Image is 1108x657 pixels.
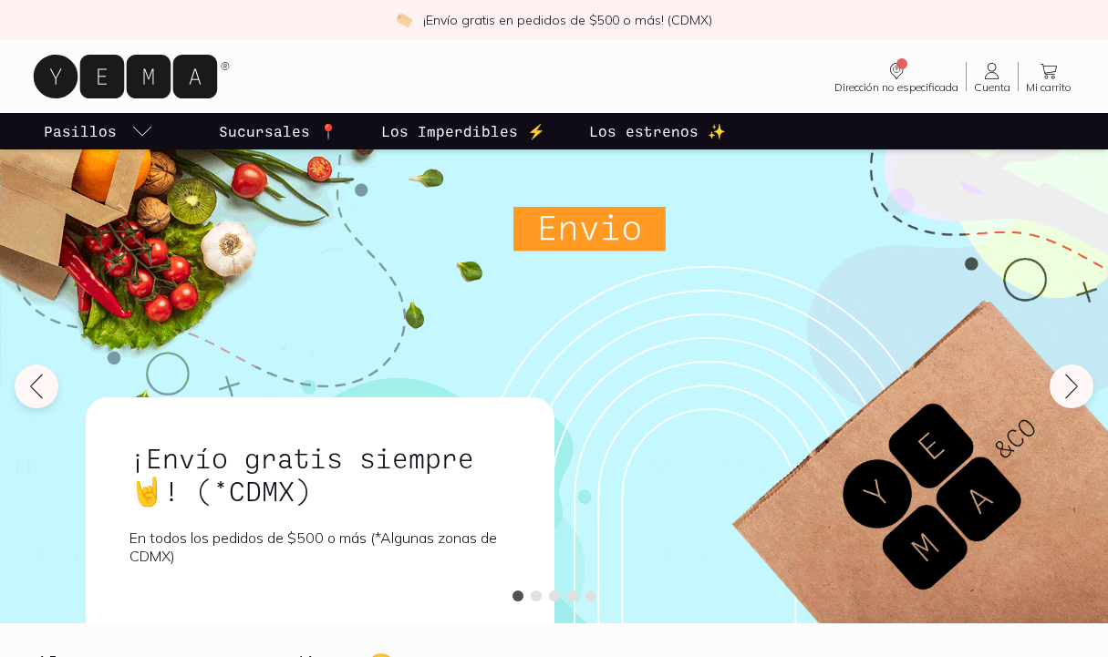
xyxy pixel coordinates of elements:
img: check [396,12,412,28]
a: Cuenta [967,60,1018,93]
p: Los Imperdibles ⚡️ [381,120,545,142]
p: En todos los pedidos de $500 o más (*Algunas zonas de CDMX) [129,529,511,565]
a: Mi carrito [1019,60,1079,93]
a: pasillo-todos-link [40,113,157,149]
a: Sucursales 📍 [215,113,341,149]
h1: ¡Envío gratis siempre🤘! (*CDMX) [129,441,511,507]
span: Cuenta [974,82,1010,93]
p: Los estrenos ✨ [589,120,726,142]
span: Mi carrito [1026,82,1072,93]
a: Dirección no especificada [827,60,966,93]
a: Los Imperdibles ⚡️ [378,113,549,149]
p: ¡Envío gratis en pedidos de $500 o más! (CDMX) [423,11,712,29]
span: Dirección no especificada [834,82,958,93]
a: Los estrenos ✨ [585,113,730,149]
p: Sucursales 📍 [219,120,337,142]
p: Pasillos [44,120,117,142]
